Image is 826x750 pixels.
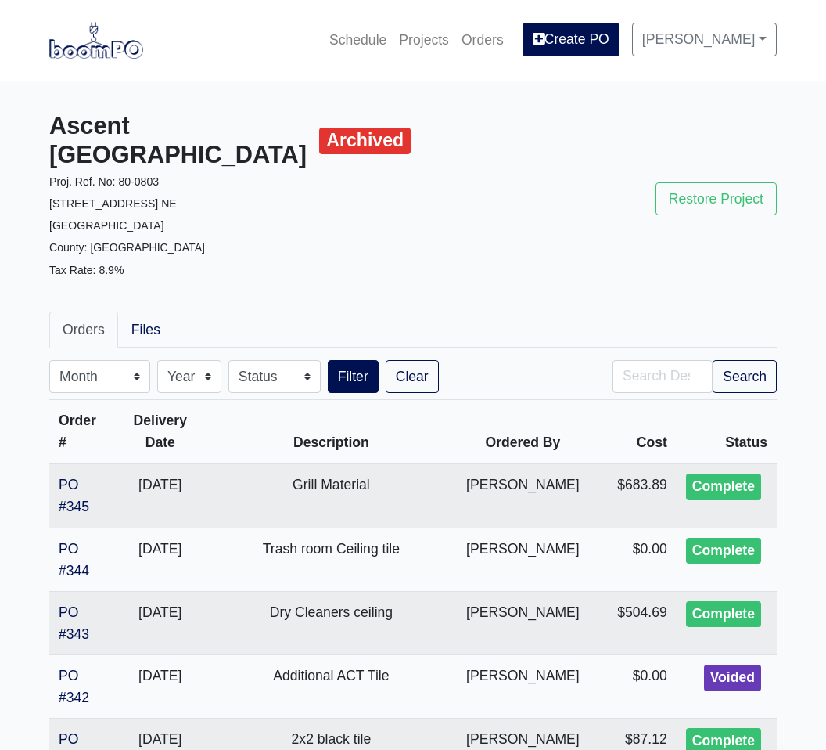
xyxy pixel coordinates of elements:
td: $683.89 [589,463,677,528]
td: [DATE] [115,463,206,528]
div: Complete [686,474,761,500]
h3: Ascent [GEOGRAPHIC_DATA] [49,112,401,170]
small: Archived [319,128,411,155]
a: Orders [49,312,118,348]
button: Restore Project [655,182,777,215]
td: Trash room Ceiling tile [206,528,457,591]
a: Clear [386,360,439,393]
small: [STREET_ADDRESS] NE [49,197,177,210]
button: Filter [328,360,379,393]
th: Status [677,399,777,463]
td: $504.69 [589,591,677,654]
div: Complete [686,601,761,628]
img: boomPO [49,22,143,58]
td: [PERSON_NAME] [457,655,589,719]
th: Cost [589,399,677,463]
td: [PERSON_NAME] [457,463,589,528]
td: Dry Cleaners ceiling [206,591,457,654]
td: [DATE] [115,655,206,719]
td: Grill Material [206,463,457,528]
a: PO #342 [59,668,89,705]
th: Ordered By [457,399,589,463]
div: Complete [686,538,761,564]
a: PO #345 [59,477,89,514]
a: Orders [455,23,510,57]
td: $0.00 [589,528,677,591]
td: [PERSON_NAME] [457,528,589,591]
small: Tax Rate: 8.9% [49,264,124,276]
th: Description [206,399,457,463]
small: Proj. Ref. No: 80-0803 [49,175,159,188]
small: [GEOGRAPHIC_DATA] [49,219,164,232]
td: [PERSON_NAME] [457,591,589,654]
a: Create PO [523,23,619,56]
a: Files [118,312,174,348]
button: Search [713,360,777,393]
td: [DATE] [115,591,206,654]
a: PO #343 [59,604,89,642]
small: County: [GEOGRAPHIC_DATA] [49,241,205,254]
td: Additional ACT Tile [206,655,457,719]
div: Voided [704,665,761,691]
th: Delivery Date [115,399,206,463]
input: Search [612,360,713,393]
a: PO #344 [59,541,89,579]
td: $0.00 [589,655,677,719]
a: Schedule [323,23,393,57]
a: Projects [393,23,455,57]
td: [DATE] [115,528,206,591]
th: Order # [49,399,115,463]
a: [PERSON_NAME] [632,23,777,56]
